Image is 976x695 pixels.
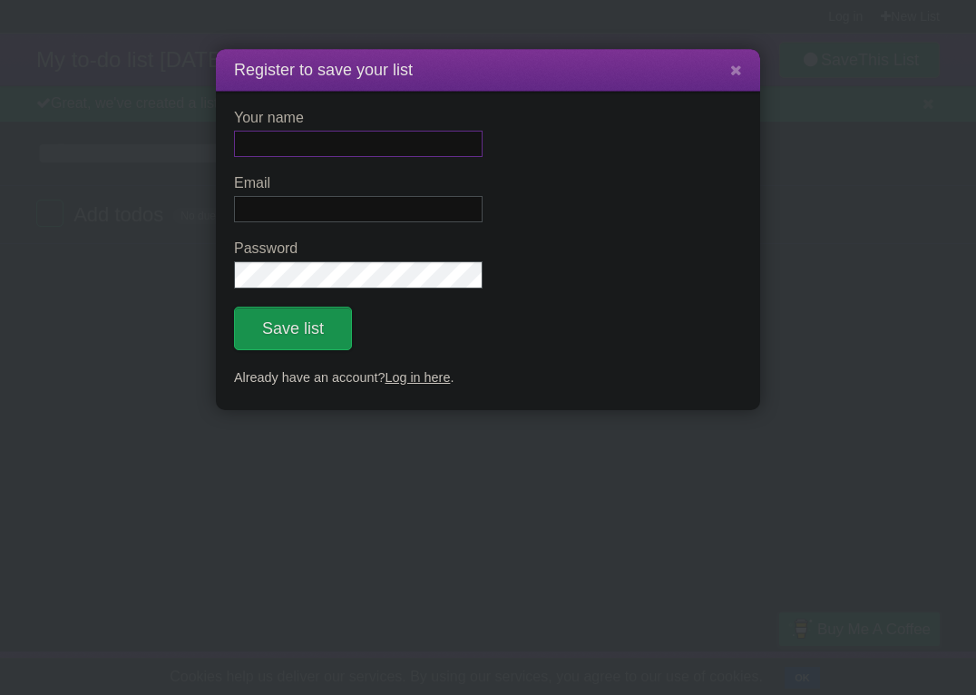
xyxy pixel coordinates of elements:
[234,368,742,388] p: Already have an account? .
[234,240,483,257] label: Password
[234,58,742,83] h1: Register to save your list
[234,175,483,191] label: Email
[385,370,450,385] a: Log in here
[234,110,483,126] label: Your name
[234,307,352,350] button: Save list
